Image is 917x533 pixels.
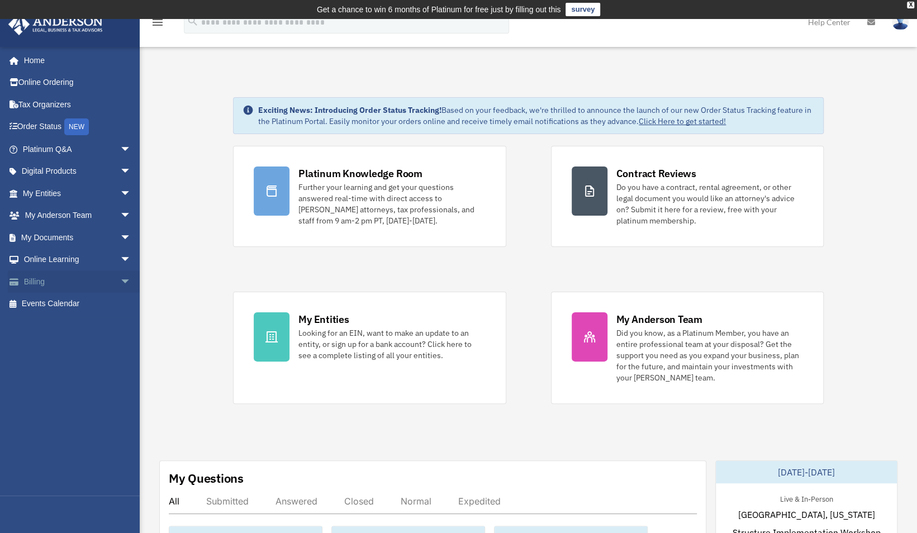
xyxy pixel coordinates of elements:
[616,166,696,180] div: Contract Reviews
[8,226,148,249] a: My Documentsarrow_drop_down
[120,160,142,183] span: arrow_drop_down
[317,3,561,16] div: Get a chance to win 6 months of Platinum for free just by filling out this
[151,20,164,29] a: menu
[8,116,148,139] a: Order StatusNEW
[206,496,249,507] div: Submitted
[551,146,824,247] a: Contract Reviews Do you have a contract, rental agreement, or other legal document you would like...
[298,182,485,226] div: Further your learning and get your questions answered real-time with direct access to [PERSON_NAM...
[298,327,485,361] div: Looking for an EIN, want to make an update to an entity, or sign up for a bank account? Click her...
[120,226,142,249] span: arrow_drop_down
[151,16,164,29] i: menu
[566,3,600,16] a: survey
[120,182,142,205] span: arrow_drop_down
[551,292,824,404] a: My Anderson Team Did you know, as a Platinum Member, you have an entire professional team at your...
[8,293,148,315] a: Events Calendar
[233,146,506,247] a: Platinum Knowledge Room Further your learning and get your questions answered real-time with dire...
[716,461,897,483] div: [DATE]-[DATE]
[616,182,803,226] div: Do you have a contract, rental agreement, or other legal document you would like an attorney's ad...
[120,249,142,272] span: arrow_drop_down
[233,292,506,404] a: My Entities Looking for an EIN, want to make an update to an entity, or sign up for a bank accoun...
[120,270,142,293] span: arrow_drop_down
[120,204,142,227] span: arrow_drop_down
[616,327,803,383] div: Did you know, as a Platinum Member, you have an entire professional team at your disposal? Get th...
[616,312,702,326] div: My Anderson Team
[275,496,317,507] div: Answered
[771,492,842,504] div: Live & In-Person
[907,2,914,8] div: close
[169,496,179,507] div: All
[298,312,349,326] div: My Entities
[8,72,148,94] a: Online Ordering
[187,15,199,27] i: search
[298,166,422,180] div: Platinum Knowledge Room
[258,104,814,127] div: Based on your feedback, we're thrilled to announce the launch of our new Order Status Tracking fe...
[8,93,148,116] a: Tax Organizers
[8,49,142,72] a: Home
[64,118,89,135] div: NEW
[258,105,441,115] strong: Exciting News: Introducing Order Status Tracking!
[639,116,726,126] a: Click Here to get started!
[738,508,875,521] span: [GEOGRAPHIC_DATA], [US_STATE]
[8,138,148,160] a: Platinum Q&Aarrow_drop_down
[401,496,431,507] div: Normal
[169,470,244,487] div: My Questions
[8,160,148,183] a: Digital Productsarrow_drop_down
[892,14,909,30] img: User Pic
[5,13,106,35] img: Anderson Advisors Platinum Portal
[120,138,142,161] span: arrow_drop_down
[344,496,374,507] div: Closed
[8,270,148,293] a: Billingarrow_drop_down
[8,182,148,204] a: My Entitiesarrow_drop_down
[458,496,501,507] div: Expedited
[8,249,148,271] a: Online Learningarrow_drop_down
[8,204,148,227] a: My Anderson Teamarrow_drop_down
